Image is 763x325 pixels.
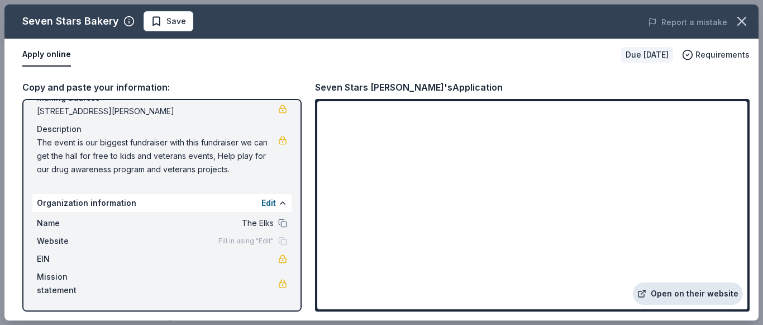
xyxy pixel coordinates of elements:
span: Fill in using "Edit" [218,237,274,246]
div: Description [37,123,287,136]
button: Apply online [22,43,71,67]
span: Save [166,15,186,28]
span: [STREET_ADDRESS][PERSON_NAME] [37,105,278,118]
button: Save [144,11,193,31]
a: Open on their website [633,282,743,305]
span: Website [37,234,112,248]
span: Mission statement [37,270,112,297]
span: The event is our biggest fundraiser with this fundraiser we can get the hall for free to kids and... [37,136,278,176]
div: Seven Stars [PERSON_NAME]'s Application [315,80,503,95]
div: Seven Stars Bakery [22,12,119,30]
span: Name [37,216,112,230]
button: Edit [261,196,276,210]
button: Requirements [682,48,750,62]
div: Organization information [32,194,292,212]
div: Due [DATE] [621,47,673,63]
span: The Elks [112,216,274,230]
span: EIN [37,252,112,266]
div: Copy and paste your information: [22,80,302,95]
button: Report a mistake [648,16,727,29]
span: Requirements [695,48,750,62]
